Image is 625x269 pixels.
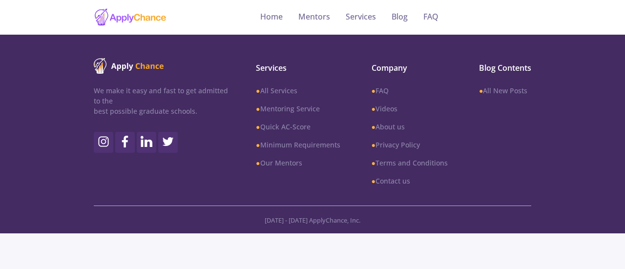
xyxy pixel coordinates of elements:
b: ● [372,122,375,131]
b: ● [372,176,375,186]
a: ●Videos [372,103,448,114]
a: ●Our Mentors [256,158,340,168]
a: ●Mentoring Service [256,103,340,114]
a: ●All Services [256,85,340,96]
b: ● [372,158,375,167]
b: ● [372,104,375,113]
img: applychance logo [94,8,167,27]
img: ApplyChance logo [94,58,164,74]
a: ●Terms and Conditions [372,158,448,168]
b: ● [479,86,483,95]
b: ● [256,158,260,167]
a: ●Contact us [372,176,448,186]
b: ● [256,122,260,131]
a: ●About us [372,122,448,132]
span: [DATE] - [DATE] ApplyChance, Inc. [265,216,360,225]
b: ● [372,86,375,95]
a: ●All New Posts [479,85,531,96]
a: ●FAQ [372,85,448,96]
b: ● [256,140,260,149]
b: ● [256,86,260,95]
span: Services [256,62,340,74]
a: ●Quick AC-Score [256,122,340,132]
a: ●Minimum Requirements [256,140,340,150]
b: ● [256,104,260,113]
span: Blog Contents [479,62,531,74]
a: ●Privacy Policy [372,140,448,150]
p: We make it easy and fast to get admitted to the best possible graduate schools. [94,85,229,116]
span: Company [372,62,448,74]
b: ● [372,140,375,149]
